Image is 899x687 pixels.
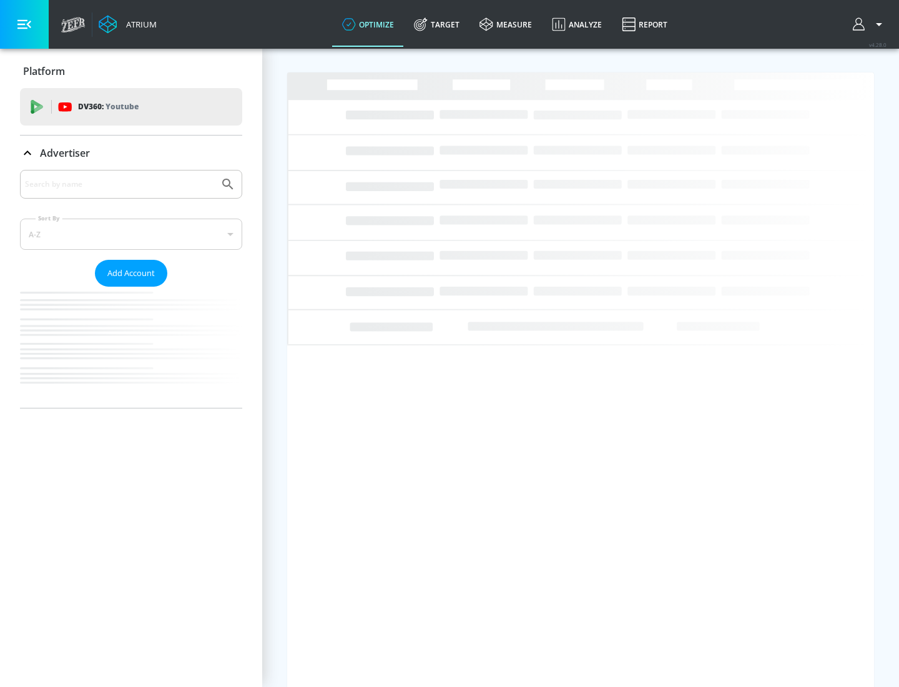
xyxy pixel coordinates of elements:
div: Advertiser [20,170,242,408]
p: Youtube [106,100,139,113]
p: Advertiser [40,146,90,160]
div: DV360: Youtube [20,88,242,126]
p: DV360: [78,100,139,114]
input: Search by name [25,176,214,192]
button: Add Account [95,260,167,287]
label: Sort By [36,214,62,222]
span: v 4.28.0 [869,41,887,48]
div: Atrium [121,19,157,30]
a: Target [404,2,469,47]
a: measure [469,2,542,47]
nav: list of Advertiser [20,287,242,408]
div: Advertiser [20,136,242,171]
div: Platform [20,54,242,89]
a: Atrium [99,15,157,34]
div: A-Z [20,219,242,250]
p: Platform [23,64,65,78]
a: Report [612,2,677,47]
a: optimize [332,2,404,47]
span: Add Account [107,266,155,280]
a: Analyze [542,2,612,47]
